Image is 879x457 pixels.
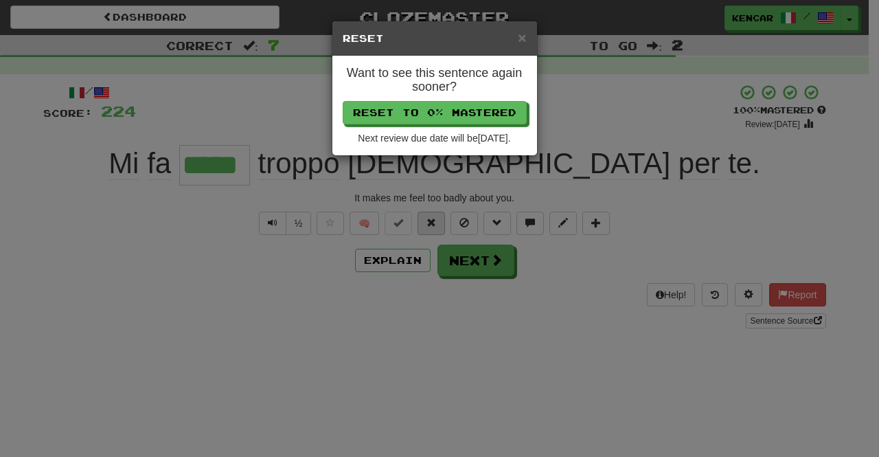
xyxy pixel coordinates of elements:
h5: Reset [343,32,527,45]
button: Close [518,30,526,45]
button: Reset to 0% Mastered [343,101,527,124]
span: × [518,30,526,45]
div: Next review due date will be [DATE] . [343,131,527,145]
h4: Want to see this sentence again sooner? [343,67,527,94]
